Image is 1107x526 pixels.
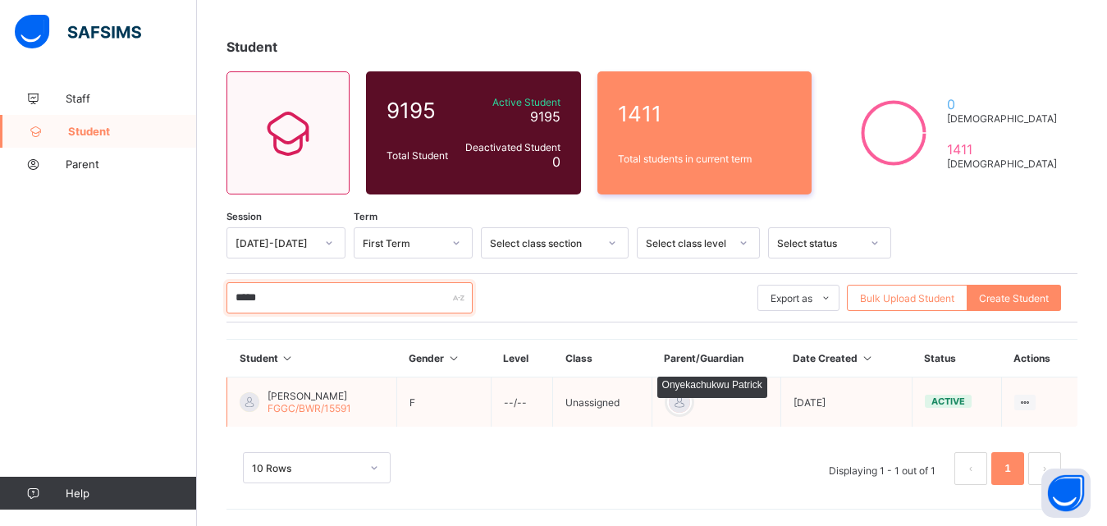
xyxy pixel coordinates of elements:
[252,462,360,474] div: 10 Rows
[1028,452,1061,485] li: 下一页
[553,377,652,428] td: Unassigned
[652,340,780,377] th: Parent/Guardian
[268,402,351,414] span: FGGC/BWR/15591
[491,377,553,428] td: --/--
[771,292,812,304] span: Export as
[226,211,262,222] span: Session
[979,292,1049,304] span: Create Student
[947,96,1057,112] span: 0
[954,452,987,485] button: prev page
[780,340,912,377] th: Date Created
[66,487,196,500] span: Help
[66,158,197,171] span: Parent
[68,125,197,138] span: Student
[236,237,315,249] div: [DATE]-[DATE]
[15,15,141,49] img: safsims
[947,158,1057,170] span: [DEMOGRAPHIC_DATA]
[490,237,598,249] div: Select class section
[1001,340,1077,377] th: Actions
[530,108,560,125] span: 9195
[227,340,397,377] th: Student
[281,352,295,364] i: Sort in Ascending Order
[777,237,861,249] div: Select status
[931,396,965,407] span: active
[817,452,948,485] li: Displaying 1 - 1 out of 1
[396,340,491,377] th: Gender
[1041,469,1091,518] button: Open asap
[991,452,1024,485] li: 1
[446,352,460,364] i: Sort in Ascending Order
[954,452,987,485] li: 上一页
[382,145,458,166] div: Total Student
[552,153,560,170] span: 0
[947,112,1057,125] span: [DEMOGRAPHIC_DATA]
[462,96,560,108] span: Active Student
[618,153,792,165] span: Total students in current term
[462,141,560,153] span: Deactivated Student
[363,237,442,249] div: First Term
[912,340,1001,377] th: Status
[354,211,377,222] span: Term
[780,377,912,428] td: [DATE]
[491,340,553,377] th: Level
[860,292,954,304] span: Bulk Upload Student
[947,141,1057,158] span: 1411
[553,340,652,377] th: Class
[396,377,491,428] td: F
[860,352,874,364] i: Sort in Ascending Order
[618,101,792,126] span: 1411
[1000,458,1015,479] a: 1
[66,92,197,105] span: Staff
[387,98,454,123] span: 9195
[1028,452,1061,485] button: next page
[226,39,277,55] span: Student
[268,390,351,402] span: [PERSON_NAME]
[646,237,730,249] div: Select class level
